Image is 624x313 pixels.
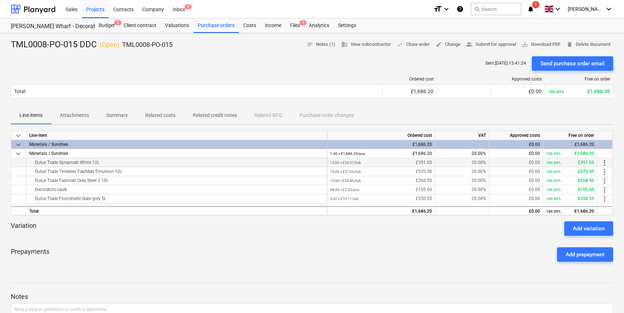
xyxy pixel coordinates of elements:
[60,112,89,119] p: Attachments
[193,18,239,33] a: Purchase orders
[330,188,359,192] small: 48.00 × £2.20 / pcs
[184,4,192,9] span: 2
[522,40,561,49] span: Download PDF
[29,194,324,203] div: Dulux Trade Floorshield Slate grey 5L
[519,39,563,50] button: Download PDF
[546,140,594,149] div: £1,686.20
[304,18,334,33] a: Analytics
[286,18,304,33] a: Files1
[11,221,36,236] p: Variation
[546,207,594,216] div: £1,686.20
[397,41,403,48] span: done
[436,40,460,49] span: Change
[260,18,286,33] a: Income
[100,40,119,49] p: ( Open )
[11,292,613,301] p: Notes
[463,39,519,50] button: Submit for approval
[338,39,394,50] button: View subcontractor
[145,112,175,119] p: Related costs
[330,207,432,216] div: £1,686.20
[341,40,391,49] span: View subcontractor
[330,140,432,149] div: £1,686.20
[330,185,432,194] div: £105.60
[29,167,324,176] div: Dulux Trade Timeless FastMatt Emulsion 10L
[11,247,49,262] p: Prepayments
[548,88,610,94] div: £1,686.20
[94,18,119,33] a: Budget2
[385,77,434,82] div: Ordered cost
[543,131,597,140] div: Free on order
[546,167,594,176] div: £570.50
[435,131,489,140] div: VAT
[546,161,561,165] small: 100.00%
[114,20,121,25] span: 2
[489,131,543,140] div: Approved costs
[19,112,43,119] p: Line-items
[466,41,473,48] span: people_alt
[492,149,540,158] div: £0.00
[435,149,489,158] div: 20.00%
[546,197,561,201] small: 100.00%
[546,188,561,192] small: 100.00%
[546,149,594,158] div: £1,686.20
[553,5,562,13] i: keyboard_arrow_down
[193,112,237,119] p: Related credit notes
[600,177,609,185] span: more_vert
[304,39,338,50] button: Notes (1)
[29,176,324,185] div: Dulux Trade Fastmatt Grey Steel 3 10L
[485,60,526,66] p: Sent : [DATE] 15:41:24
[435,176,489,185] div: 20.00%
[330,176,432,185] div: £268.50
[573,224,605,233] div: Add variation
[397,40,430,49] span: Close order
[494,88,541,94] div: £0.00
[436,41,442,48] span: edit
[29,151,68,156] span: Materials / Sundries
[26,206,327,215] div: Total
[471,3,521,15] button: Search
[566,250,605,259] div: Add prepayment
[14,131,23,140] span: keyboard_arrow_down
[492,185,540,194] div: £0.00
[557,247,613,262] button: Add prepayment
[474,6,480,12] span: search
[600,186,609,194] span: more_vert
[492,207,540,216] div: £0.00
[466,40,516,49] span: Submit for approval
[106,112,128,119] p: Summary
[546,158,594,167] div: £391.05
[540,59,605,68] div: Send purchase order email
[11,39,173,51] div: TML0008-PO-015 DDC
[330,152,365,156] small: 1.00 × £1,686.20 / pcs
[14,140,23,149] span: keyboard_arrow_down
[330,161,361,165] small: 15.00 × £26.07 / tub
[492,176,540,185] div: £0.00
[435,167,489,176] div: 20.00%
[527,5,534,13] i: notifications
[548,77,610,82] div: Free on order
[442,5,451,13] i: keyboard_arrow_down
[330,167,432,176] div: £570.50
[546,185,594,194] div: £105.60
[330,194,432,203] div: £350.55
[435,194,489,203] div: 20.00%
[546,179,561,183] small: 100.00%
[29,185,324,194] div: Decorators caulk
[161,18,193,33] a: Valuations
[492,158,540,167] div: £0.00
[588,278,624,313] iframe: Chat Widget
[385,88,433,94] div: £1,686.20
[600,195,609,203] span: more_vert
[239,18,260,33] a: Costs
[522,41,528,48] span: save_alt
[433,39,463,50] button: Change
[94,18,119,33] div: Budget
[29,158,324,167] div: Dulux Trade Spraymatt White 10L
[330,179,361,183] small: 10.00 × £26.85 / tub
[330,158,432,167] div: £391.05
[546,152,561,156] small: 100.00%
